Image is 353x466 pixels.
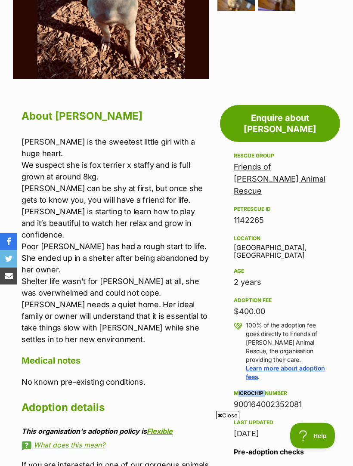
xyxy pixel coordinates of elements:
[234,297,326,304] div: Adoption fee
[234,206,326,213] div: PetRescue ID
[234,390,326,397] div: Microchip number
[246,321,326,382] p: 100% of the adoption fee goes directly to Friends of [PERSON_NAME] Animal Rescue, the organisatio...
[220,105,340,142] a: Enquire about [PERSON_NAME]
[22,136,209,346] p: [PERSON_NAME] is the sweetest little girl with a huge heart. We suspect she is fox terrier x staf...
[234,153,326,160] div: Rescue group
[234,215,326,227] div: 1142265
[234,235,326,242] div: Location
[22,107,209,126] h2: About [PERSON_NAME]
[22,377,209,388] p: No known pre-existing conditions.
[234,234,326,260] div: [GEOGRAPHIC_DATA], [GEOGRAPHIC_DATA]
[22,398,209,417] h2: Adoption details
[234,268,326,275] div: Age
[234,399,326,411] div: 900164002352081
[216,411,239,420] span: Close
[234,163,325,196] a: Friends of [PERSON_NAME] Animal Rescue
[22,355,209,367] h4: Medical notes
[234,277,326,289] div: 2 years
[20,423,333,462] iframe: Advertisement
[246,365,325,381] a: Learn more about adoption fees
[234,306,326,318] div: $400.00
[290,423,336,449] iframe: Help Scout Beacon - Open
